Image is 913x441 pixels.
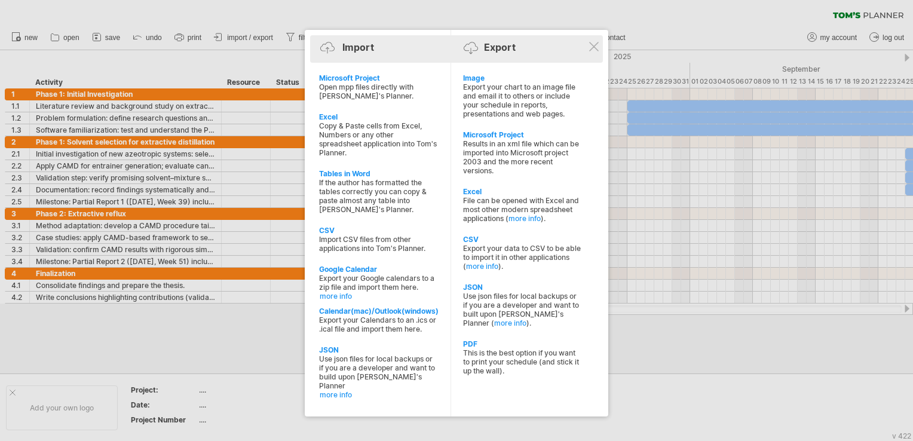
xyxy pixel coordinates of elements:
[463,283,581,292] div: JSON
[466,262,498,271] a: more info
[463,82,581,118] div: Export your chart to an image file and email it to others or include your schedule in reports, pr...
[463,187,581,196] div: Excel
[494,318,526,327] a: more info
[463,235,581,244] div: CSV
[463,196,581,223] div: File can be opened with Excel and most other modern spreadsheet applications ( ).
[319,169,437,178] div: Tables in Word
[320,390,438,399] a: more info
[319,178,437,214] div: If the author has formatted the tables correctly you can copy & paste almost any table into [PERS...
[463,73,581,82] div: Image
[463,130,581,139] div: Microsoft Project
[463,244,581,271] div: Export your data to CSV to be able to import it in other applications ( ).
[319,112,437,121] div: Excel
[463,292,581,327] div: Use json files for local backups or if you are a developer and want to built upon [PERSON_NAME]'s...
[342,41,374,53] div: Import
[463,339,581,348] div: PDF
[319,121,437,157] div: Copy & Paste cells from Excel, Numbers or any other spreadsheet application into Tom's Planner.
[320,292,438,301] a: more info
[508,214,541,223] a: more info
[484,41,516,53] div: Export
[463,348,581,375] div: This is the best option if you want to print your schedule (and stick it up the wall).
[463,139,581,175] div: Results in an xml file which can be imported into Microsoft project 2003 and the more recent vers...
